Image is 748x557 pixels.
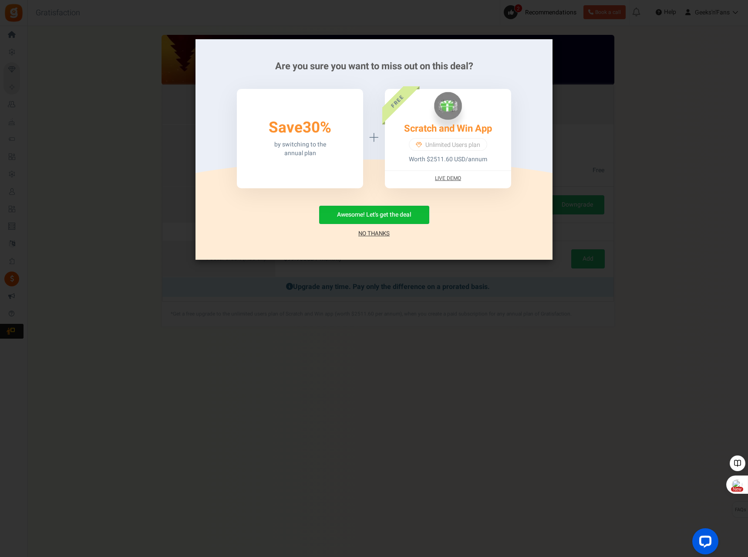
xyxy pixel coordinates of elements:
[409,155,487,164] p: Worth $2511.60 USD/annum
[425,141,480,149] span: Unlimited Users plan
[435,175,461,182] a: Live Demo
[434,92,462,120] img: Scratch and Win
[274,140,326,158] p: by switching to the annual plan
[209,61,539,71] h2: Are you sure you want to miss out on this deal?
[404,122,492,136] a: Scratch and Win App
[269,119,331,136] h3: Save
[358,229,390,238] a: No Thanks
[370,73,425,128] div: FREE
[303,116,331,139] span: 30%
[319,206,429,224] button: Awesome! Let's get the deal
